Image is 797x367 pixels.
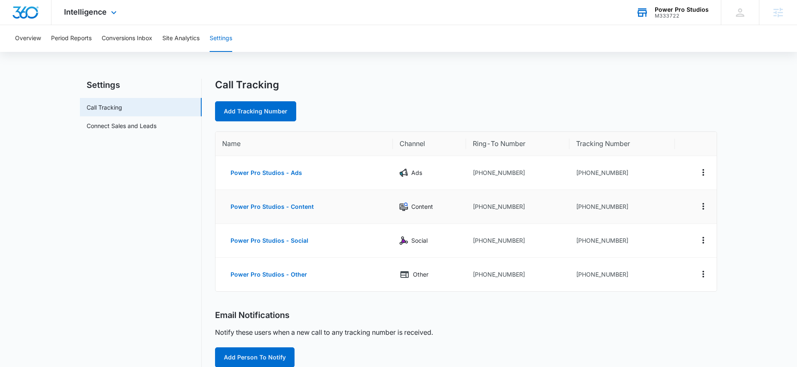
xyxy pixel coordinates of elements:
p: Content [411,202,433,211]
th: Channel [393,132,466,156]
td: [PHONE_NUMBER] [466,224,569,258]
img: Content [400,203,408,211]
button: Power Pro Studios - Social [222,231,317,251]
img: Ads [400,169,408,177]
a: Connect Sales and Leads [87,121,156,130]
div: account id [655,13,709,19]
h1: Call Tracking [215,79,279,91]
button: Actions [697,234,710,247]
button: Power Pro Studios - Ads [222,163,310,183]
button: Settings [210,25,232,52]
p: Ads [411,168,422,177]
button: Power Pro Studios - Other [222,264,315,285]
button: Site Analytics [162,25,200,52]
td: [PHONE_NUMBER] [466,156,569,190]
p: Notify these users when a new call to any tracking number is received. [215,327,433,337]
th: Name [215,132,393,156]
h2: Settings [80,79,202,91]
td: [PHONE_NUMBER] [569,258,675,291]
button: Period Reports [51,25,92,52]
img: Social [400,236,408,245]
td: [PHONE_NUMBER] [466,190,569,224]
button: Conversions Inbox [102,25,152,52]
td: [PHONE_NUMBER] [466,258,569,291]
div: account name [655,6,709,13]
a: Call Tracking [87,103,122,112]
button: Actions [697,267,710,281]
button: Power Pro Studios - Content [222,197,322,217]
p: Other [413,270,428,279]
th: Tracking Number [569,132,675,156]
span: Intelligence [64,8,107,16]
td: [PHONE_NUMBER] [569,190,675,224]
p: Social [411,236,428,245]
td: [PHONE_NUMBER] [569,156,675,190]
a: Add Tracking Number [215,101,296,121]
button: Actions [697,166,710,179]
h2: Email Notifications [215,310,290,321]
button: Overview [15,25,41,52]
button: Actions [697,200,710,213]
td: [PHONE_NUMBER] [569,224,675,258]
th: Ring-To Number [466,132,569,156]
